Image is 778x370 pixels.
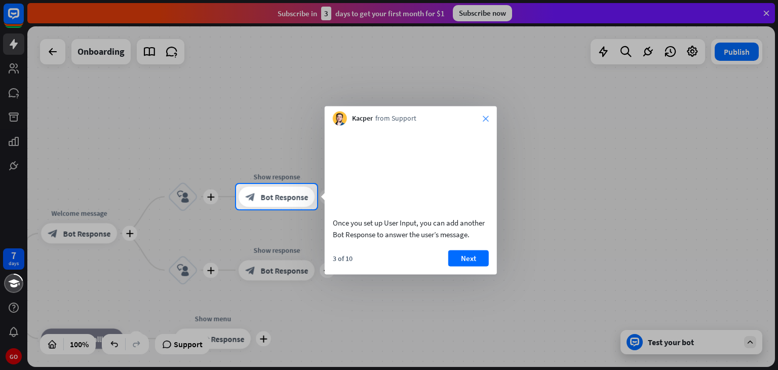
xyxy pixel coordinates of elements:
div: 3 of 10 [333,253,353,263]
span: from Support [375,114,416,124]
i: block_bot_response [245,192,255,202]
div: Once you set up User Input, you can add another Bot Response to answer the user’s message. [333,216,489,240]
i: close [483,116,489,122]
span: Kacper [352,114,373,124]
button: Open LiveChat chat widget [8,4,38,34]
span: Bot Response [260,192,308,202]
button: Next [448,250,489,266]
